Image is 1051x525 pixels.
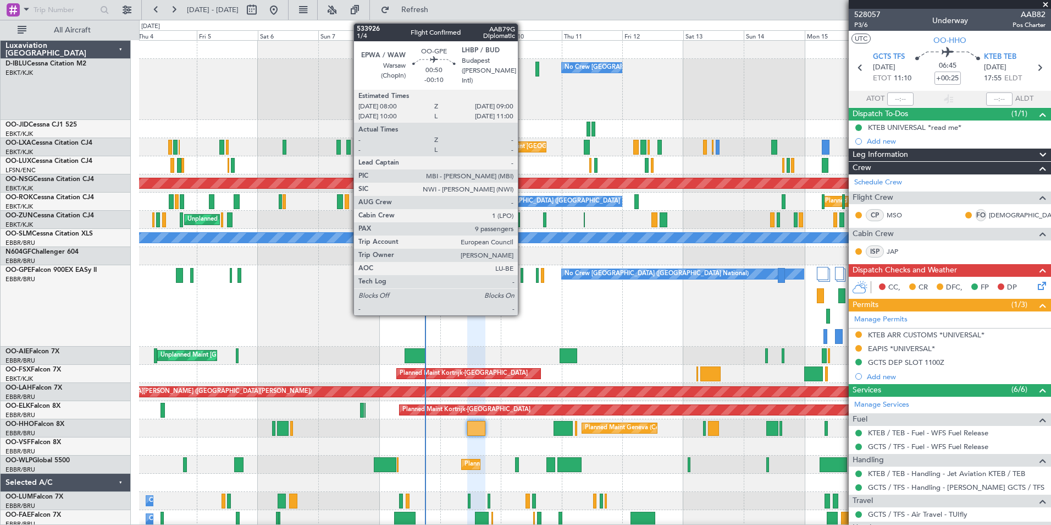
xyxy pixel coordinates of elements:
[853,299,878,311] span: Permits
[976,209,986,221] div: FO
[868,344,935,353] div: EAPIS *UNIVERSAL*
[981,282,989,293] span: FP
[868,442,988,451] a: GCTS / TFS - Fuel - WFS Fuel Release
[5,429,35,437] a: EBBR/BRU
[622,30,683,40] div: Fri 12
[5,357,35,365] a: EBBR/BRU
[854,20,881,30] span: P3/6
[5,348,29,355] span: OO-AIE
[868,469,1025,478] a: KTEB / TEB - Handling - Jet Aviation KTEB / TEB
[5,421,64,428] a: OO-HHOFalcon 8X
[187,5,239,15] span: [DATE] - [DATE]
[5,140,92,146] a: OO-LXACessna Citation CJ4
[825,193,998,210] div: Planned Maint [GEOGRAPHIC_DATA] ([GEOGRAPHIC_DATA])
[5,212,33,219] span: OO-ZUN
[946,282,963,293] span: DFC,
[887,247,911,256] a: JAP
[853,192,893,204] span: Flight Crew
[5,158,31,165] span: OO-LUX
[1011,384,1027,395] span: (6/6)
[379,30,440,40] div: Mon 8
[400,365,528,382] div: Planned Maint Kortrijk-[GEOGRAPHIC_DATA]
[197,30,258,40] div: Fri 5
[853,495,873,507] span: Travel
[440,30,501,40] div: Tue 9
[894,73,911,84] span: 11:10
[854,400,909,411] a: Manage Services
[5,348,59,355] a: OO-AIEFalcon 7X
[5,512,61,518] a: OO-FAEFalcon 7X
[866,245,884,258] div: ISP
[5,367,31,373] span: OO-FSX
[136,30,197,40] div: Thu 4
[868,358,944,367] div: GCTS DEP SLOT 1100Z
[5,61,86,67] a: D-IBLUCessna Citation M2
[5,176,94,183] a: OO-NSGCessna Citation CJ4
[187,211,368,228] div: Unplanned Maint [GEOGRAPHIC_DATA] ([GEOGRAPHIC_DATA])
[5,385,62,391] a: OO-LAHFalcon 7X
[853,264,957,277] span: Dispatch Checks and Weather
[5,231,32,237] span: OO-SLM
[683,30,744,40] div: Sat 13
[932,15,968,26] div: Underway
[5,421,34,428] span: OO-HHO
[565,266,749,282] div: No Crew [GEOGRAPHIC_DATA] ([GEOGRAPHIC_DATA] National)
[853,149,908,161] span: Leg Information
[5,367,61,373] a: OO-FSXFalcon 7X
[868,483,1044,492] a: GCTS / TFS - Handling - [PERSON_NAME] GCTS / TFS
[5,494,33,500] span: OO-LUM
[866,94,884,105] span: ATOT
[29,26,116,34] span: All Aircraft
[984,52,1016,63] span: KTEB TEB
[873,62,895,73] span: [DATE]
[5,512,31,518] span: OO-FAE
[5,249,31,255] span: N604GF
[5,267,31,274] span: OO-GPE
[5,184,33,193] a: EBKT/KJK
[5,267,97,274] a: OO-GPEFalcon 900EX EASy II
[1011,299,1027,310] span: (1/3)
[984,73,1002,84] span: 17:55
[853,384,881,397] span: Services
[5,457,70,464] a: OO-WLPGlobal 5500
[867,136,1046,146] div: Add new
[5,249,79,255] a: N604GFChallenger 604
[5,403,30,409] span: OO-ELK
[5,221,33,229] a: EBKT/KJK
[867,372,1046,381] div: Add new
[1007,282,1017,293] span: DP
[1013,20,1046,30] span: Pos Charter
[562,30,623,40] div: Thu 11
[866,209,884,221] div: CP
[854,9,881,20] span: 528057
[5,61,27,67] span: D-IBLU
[5,447,35,456] a: EBBR/BRU
[5,239,35,247] a: EBBR/BRU
[853,162,871,174] span: Crew
[5,158,92,165] a: OO-LUXCessna Citation CJ4
[318,30,379,40] div: Sun 7
[1013,9,1046,20] span: AAB82
[443,193,648,210] div: A/C Unavailable [GEOGRAPHIC_DATA] ([GEOGRAPHIC_DATA] National)
[400,266,599,282] div: Planned Maint [GEOGRAPHIC_DATA] ([GEOGRAPHIC_DATA] National)
[5,194,94,201] a: OO-ROKCessna Citation CJ4
[34,2,97,18] input: Trip Number
[1004,73,1022,84] span: ELDT
[805,30,866,40] div: Mon 15
[853,454,884,467] span: Handling
[887,210,911,220] a: MSO
[5,494,63,500] a: OO-LUMFalcon 7X
[888,282,900,293] span: CC,
[12,21,119,39] button: All Aircraft
[5,411,35,419] a: EBBR/BRU
[5,194,33,201] span: OO-ROK
[868,123,961,132] div: KTEB UNIVERSAL *read me*
[5,166,36,174] a: LFSN/ENC
[851,34,871,43] button: UTC
[854,177,902,188] a: Schedule Crew
[565,59,749,76] div: No Crew [GEOGRAPHIC_DATA] ([GEOGRAPHIC_DATA] National)
[392,6,438,14] span: Refresh
[5,122,29,128] span: OO-JID
[853,108,908,121] span: Dispatch To-Dos
[5,122,77,128] a: OO-JIDCessna CJ1 525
